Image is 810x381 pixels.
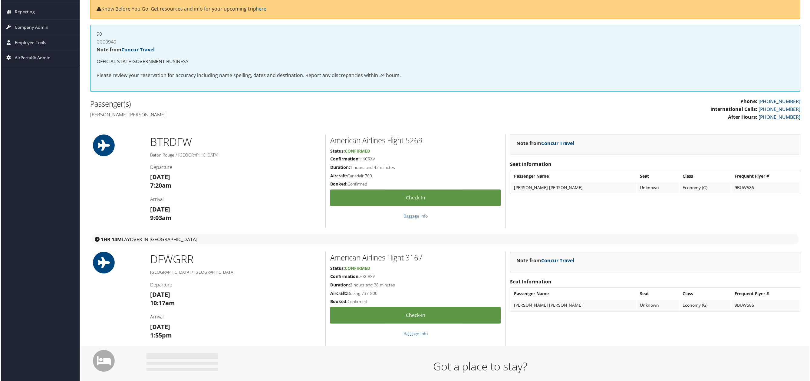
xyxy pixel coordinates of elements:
[542,140,575,147] a: Concur Travel
[120,46,154,53] a: Concur Travel
[150,324,170,332] strong: [DATE]
[150,164,321,171] h4: Departure
[517,258,575,265] strong: Note from
[511,301,637,312] td: [PERSON_NAME] [PERSON_NAME]
[150,300,174,308] strong: 10:17am
[741,98,758,105] strong: Phone:
[680,301,732,312] td: Economy (G)
[330,291,501,297] h5: Boeing 737-800
[89,111,441,118] h4: [PERSON_NAME] [PERSON_NAME]
[330,283,501,289] h5: 2 hours and 38 minutes
[733,171,801,182] th: Frequent Flyer #
[150,182,171,190] strong: 7:20am
[96,58,795,66] p: OFFICIAL STATE GOVERNMENT BUSINESS
[344,148,370,154] span: Confirmed
[330,136,501,146] h2: American Airlines Flight 5269
[759,114,802,121] a: [PHONE_NUMBER]
[91,235,800,245] div: layover in [GEOGRAPHIC_DATA]
[680,183,732,194] td: Economy (G)
[330,182,347,187] strong: Booked:
[510,161,552,168] strong: Seat Information
[330,165,350,171] strong: Duration:
[330,274,359,280] strong: Confirmation:
[330,148,344,154] strong: Status:
[96,5,795,13] p: Know Before You Go: Get resources and info for your upcoming trip
[150,291,170,299] strong: [DATE]
[517,140,575,147] strong: Note from
[638,289,680,300] th: Seat
[680,289,732,300] th: Class
[150,173,170,182] strong: [DATE]
[330,299,501,305] h5: Confirmed
[330,190,501,207] a: Check-in
[330,274,501,280] h5: HKCRXV
[638,171,680,182] th: Seat
[330,157,359,162] strong: Confirmation:
[511,289,637,300] th: Passenger Name
[330,299,347,305] strong: Booked:
[330,291,347,297] strong: Aircraft:
[511,171,637,182] th: Passenger Name
[150,314,321,321] h4: Arrival
[14,35,45,50] span: Employee Tools
[330,173,501,179] h5: Canadair 700
[344,266,370,272] span: Confirmed
[96,46,154,53] strong: Note from
[330,283,350,289] strong: Duration:
[14,50,49,66] span: AirPortal® Admin
[330,173,347,179] strong: Aircraft:
[759,98,802,105] a: [PHONE_NUMBER]
[330,308,501,324] a: Check-in
[330,266,344,272] strong: Status:
[330,157,501,163] h5: HKCRXV
[680,171,732,182] th: Class
[330,253,501,264] h2: American Airlines Flight 3167
[542,258,575,265] a: Concur Travel
[96,39,795,44] h4: CC00940
[511,183,637,194] td: [PERSON_NAME] [PERSON_NAME]
[150,253,321,268] h1: DFW GRR
[14,20,47,35] span: Company Admin
[733,301,801,312] td: 9BUW586
[150,332,171,340] strong: 1:55pm
[100,237,121,243] strong: 1HR 14M
[150,196,321,203] h4: Arrival
[96,31,795,36] h4: 90
[711,106,758,113] strong: International Calls:
[729,114,758,121] strong: After Hours:
[89,99,441,109] h2: Passenger(s)
[150,135,321,150] h1: BTR DFW
[759,106,802,113] a: [PHONE_NUMBER]
[150,270,321,276] h5: [GEOGRAPHIC_DATA] / [GEOGRAPHIC_DATA]
[14,4,34,19] span: Reporting
[330,182,501,188] h5: Confirmed
[255,5,266,12] a: here
[638,301,680,312] td: Unknown
[403,214,428,219] a: Baggage Info
[330,165,501,171] h5: 1 hours and 43 minutes
[150,206,170,214] strong: [DATE]
[510,279,552,286] strong: Seat Information
[638,183,680,194] td: Unknown
[150,152,321,158] h5: Baton Rouge / [GEOGRAPHIC_DATA]
[733,183,801,194] td: 9BUW586
[733,289,801,300] th: Frequent Flyer #
[150,282,321,289] h4: Departure
[96,72,795,80] p: Please review your reservation for accuracy including name spelling, dates and destination. Repor...
[403,331,428,337] a: Baggage Info
[150,214,171,222] strong: 9:03am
